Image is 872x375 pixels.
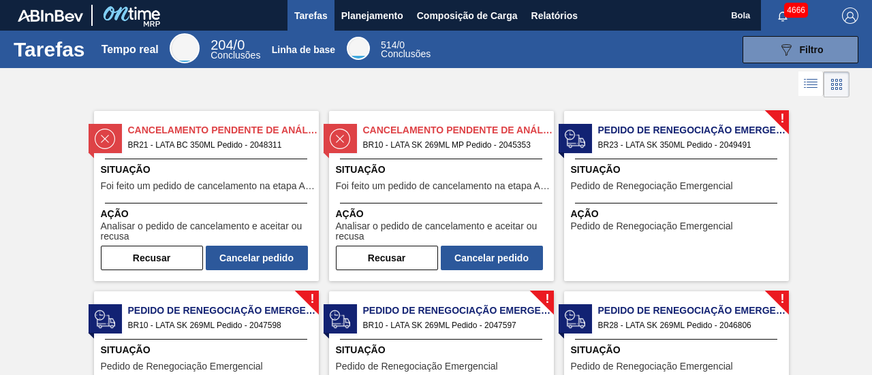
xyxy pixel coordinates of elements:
[237,37,245,52] font: 0
[14,38,85,61] font: Tarefas
[336,221,538,242] font: Analisar o pedido de cancelamento e aceitar ou recusa
[399,39,405,50] font: 0
[128,305,335,316] font: Pedido de Renegociação Emergencial
[102,44,159,55] font: Tempo real
[101,243,308,270] div: Completar tarefa: 30332466
[571,344,621,355] font: Situação
[336,361,498,372] span: Pedido de Renegociação Emergencial
[101,164,151,175] font: Situação
[363,321,516,330] font: BR10 - LATA SK 269ML Pedido - 2047597
[363,140,531,150] font: BR10 - LATA SK 269ML MP Pedido - 2045353
[363,137,543,152] span: BR10 - LATA SK 269ML MP Pedido - 2045353
[101,343,315,357] span: Situação
[95,309,115,329] img: status
[101,208,129,219] font: Ação
[336,361,498,372] font: Pedido de Renegociação Emergencial
[336,181,550,191] span: Foi feito um pedido de cancelamento na etapa Aguardando Faturamento
[211,39,260,60] div: Tempo real
[211,37,233,52] span: 204
[363,318,543,333] span: BR10 - LATA SK 269ML Pedido - 2047597
[598,304,789,318] span: Pedido de Renegociação Emergencial
[330,309,350,329] img: status
[336,243,543,270] div: Completar tarefa: 30332474
[341,10,403,21] font: Planejamento
[234,37,238,52] font: /
[571,361,733,372] font: Pedido de Renegociação Emergencial
[101,180,408,191] font: Foi feito um pedido de cancelamento na etapa Aguardando Faturamento
[761,6,805,25] button: Notificações
[363,125,559,135] font: Cancelamento Pendente de Análise
[294,10,328,21] font: Tarefas
[571,361,733,372] span: Pedido de Renegociação Emergencial
[598,305,805,316] font: Pedido de Renegociação Emergencial
[170,33,200,63] div: Tempo real
[219,252,294,263] font: Cancelar pedido
[531,10,578,21] font: Relatórios
[571,343,785,357] span: Situação
[336,208,364,219] font: Ação
[272,44,335,55] font: Linha de base
[565,129,585,149] img: status
[363,305,570,316] font: Pedido de Renegociação Emergencial
[128,123,319,137] span: Cancelamento Pendente de Análise
[598,140,751,150] font: BR23 - LATA SK 350ML Pedido - 2049491
[598,137,778,152] span: BR23 - LATA SK 350ML Pedido - 2049491
[571,163,785,177] span: Situação
[368,252,405,263] font: Recusar
[800,44,824,55] font: Filtro
[310,292,314,306] font: !
[363,123,554,137] span: Cancelamento Pendente de Análise
[598,318,778,333] span: BR28 - LATA SK 269ML Pedido - 2046806
[571,221,733,231] font: Pedido de Renegociação Emergencial
[842,7,858,24] img: Sair
[211,50,260,61] font: Conclusões
[598,123,789,137] span: Pedido de Renegociação Emergencial
[206,246,308,270] button: Cancelar pedido
[787,5,805,15] font: 4666
[133,252,170,263] font: Recusar
[101,246,203,270] button: Recusar
[347,37,370,60] div: Linha de base
[101,344,151,355] font: Situação
[381,41,431,59] div: Linha de base
[545,292,549,306] font: !
[381,39,396,50] span: 514
[101,361,263,372] span: Pedido de Renegociação Emergencial
[330,129,350,149] img: status
[336,344,386,355] font: Situação
[128,318,308,333] span: BR10 - LATA SK 269ML Pedido - 2047598
[336,343,550,357] span: Situação
[101,181,315,191] span: Foi feito um pedido de cancelamento na etapa Aguardando Faturamento
[128,321,281,330] font: BR10 - LATA SK 269ML Pedido - 2047598
[417,10,518,21] font: Composição de Carga
[381,48,431,59] font: Conclusões
[824,71,850,97] div: Visão em Cartões
[780,112,784,125] font: !
[454,252,529,263] font: Cancelar pedido
[101,361,263,372] font: Pedido de Renegociação Emergencial
[336,180,643,191] font: Foi feito um pedido de cancelamento na etapa Aguardando Faturamento
[128,125,324,135] font: Cancelamento Pendente de Análise
[396,39,399,50] font: /
[571,180,733,191] font: Pedido de Renegociação Emergencial
[798,71,824,97] div: Visão em Lista
[731,10,750,20] font: Bola
[128,304,319,318] span: Pedido de Renegociação Emergencial
[780,292,784,306] font: !
[101,221,302,242] font: Analisar o pedido de cancelamento e aceitar ou recusa
[598,321,751,330] font: BR28 - LATA SK 269ML Pedido - 2046806
[743,36,858,63] button: Filtro
[565,309,585,329] img: status
[101,163,315,177] span: Situação
[95,129,115,149] img: status
[128,140,282,150] font: BR21 - LATA BC 350ML Pedido - 2048311
[18,10,83,22] img: TNhmsLtSVTkK8tSr43FrP2fwEKptu5GPRR3wAAAABJRU5ErkJggg==
[441,246,543,270] button: Cancelar pedido
[571,164,621,175] font: Situação
[363,304,554,318] span: Pedido de Renegociação Emergencial
[336,164,386,175] font: Situação
[598,125,805,135] font: Pedido de Renegociação Emergencial
[336,246,438,270] button: Recusar
[128,137,308,152] span: BR21 - LATA BC 350ML Pedido - 2048311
